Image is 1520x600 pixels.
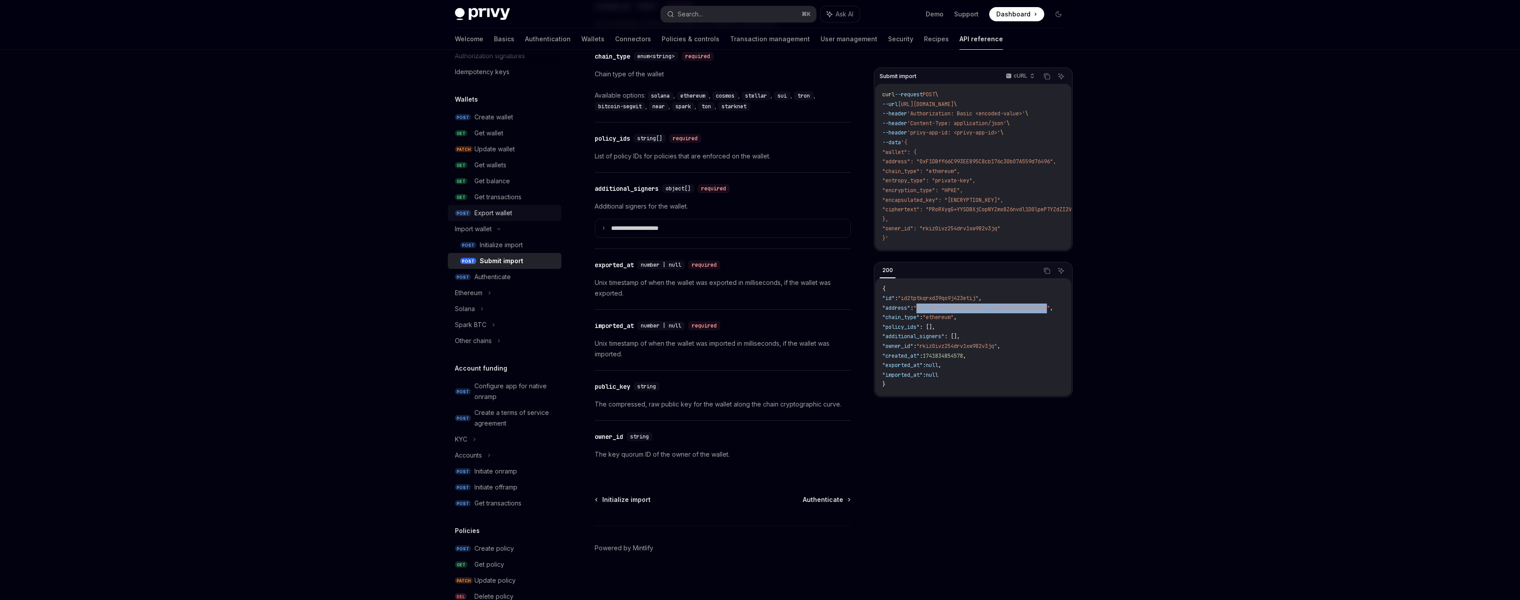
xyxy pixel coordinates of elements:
span: "chain_type": "ethereum", [882,168,960,175]
span: Initialize import [602,495,651,504]
span: number | null [641,261,681,268]
span: POST [455,210,471,217]
span: "rkiz0ivz254drv1xw982v3jq" [916,343,997,350]
button: Ask AI [1055,71,1067,82]
div: Get balance [474,176,510,186]
div: Other chains [455,336,492,346]
div: , [649,101,672,111]
span: POST [455,415,471,422]
div: , [647,90,677,101]
a: Idempotency keys [448,64,561,80]
div: Get transactions [474,192,521,202]
span: POST [455,468,471,475]
span: POST [460,242,476,249]
div: exported_at [595,261,634,269]
code: ton [698,102,715,111]
div: , [677,90,712,101]
a: Authentication [525,28,571,50]
span: PATCH [455,577,473,584]
span: , [963,352,966,359]
div: additional_signers [595,184,659,193]
span: object[] [666,185,691,192]
span: }, [882,216,888,223]
a: POSTExport wallet [448,205,561,221]
div: required [698,184,730,193]
span: : [920,314,923,321]
code: tron [794,91,813,100]
div: Authenticate [474,272,511,282]
div: owner_id [595,432,623,441]
button: Ask AI [1055,265,1067,276]
p: Unix timestamp of when the wallet was imported in milliseconds, if the wallet was imported. [595,338,851,359]
p: The key quorum ID of the owner of the wallet. [595,449,851,460]
img: dark logo [455,8,510,20]
a: POSTSubmit import [448,253,561,269]
button: Toggle dark mode [1051,7,1066,21]
h5: Policies [455,525,480,536]
span: --data [882,139,901,146]
p: Unix timestamp of when the wallet was exported in milliseconds, if the wallet was exported. [595,277,851,299]
div: Get wallets [474,160,506,170]
a: Support [954,10,979,19]
span: enum<string> [637,53,675,60]
span: "policy_ids" [882,324,920,331]
div: Initialize import [480,240,523,250]
a: Authenticate [803,495,850,504]
a: Demo [926,10,944,19]
a: Initialize import [596,495,651,504]
h5: Wallets [455,94,478,105]
code: stellar [742,91,770,100]
span: string [637,383,656,390]
span: "id2tptkqrxd39qo9j423etij" [898,295,979,302]
span: : [895,295,898,302]
span: string[] [637,135,662,142]
a: POSTConfigure app for native onramp [448,378,561,405]
span: "address" [882,304,910,312]
span: ⌘ K [801,11,811,18]
div: required [688,261,720,269]
span: "ethereum" [923,314,954,321]
span: , [954,314,957,321]
div: Get wallet [474,128,503,138]
span: POST [460,258,476,264]
span: --header [882,129,907,136]
span: : [923,371,926,379]
code: bitcoin-segwit [595,102,645,111]
span: "ciphertext": "PRoRXygG+YYSDBXjCopNYZmx8Z6nvdl1D0lpePTYZdZI2VGfK+LkFt+GlEJqdoi9" [882,206,1131,213]
a: POSTGet transactions [448,495,561,511]
p: The compressed, raw public key for the wallet along the chain cryptographic curve. [595,399,851,410]
span: \ [935,91,938,98]
span: "address": "0xF1DBff66C993EE895C8cb176c30b07A559d76496", [882,158,1056,165]
a: POSTAuthenticate [448,269,561,285]
span: "id" [882,295,895,302]
div: Create policy [474,543,514,554]
span: POST [455,274,471,280]
code: near [649,102,668,111]
span: 'privy-app-id: <privy-app-id>' [907,129,1000,136]
p: Additional signers for the wallet. [595,201,851,212]
div: Export wallet [474,208,512,218]
span: "created_at" [882,352,920,359]
span: : [], [944,333,960,340]
button: Ask AI [821,6,860,22]
span: --header [882,110,907,117]
a: GETGet wallet [448,125,561,141]
span: Dashboard [996,10,1030,19]
span: : [910,304,913,312]
span: , [938,362,941,369]
span: "owner_id" [882,343,913,350]
span: [URL][DOMAIN_NAME] [898,101,954,108]
span: "chain_type" [882,314,920,321]
div: imported_at [595,321,634,330]
a: Basics [494,28,514,50]
span: "imported_at" [882,371,923,379]
div: , [794,90,817,101]
a: GETGet transactions [448,189,561,205]
div: KYC [455,434,467,445]
a: Powered by Mintlify [595,544,653,553]
div: Get transactions [474,498,521,509]
span: GET [455,194,467,201]
div: Accounts [455,450,482,461]
span: POST [455,500,471,507]
span: \ [954,101,957,108]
